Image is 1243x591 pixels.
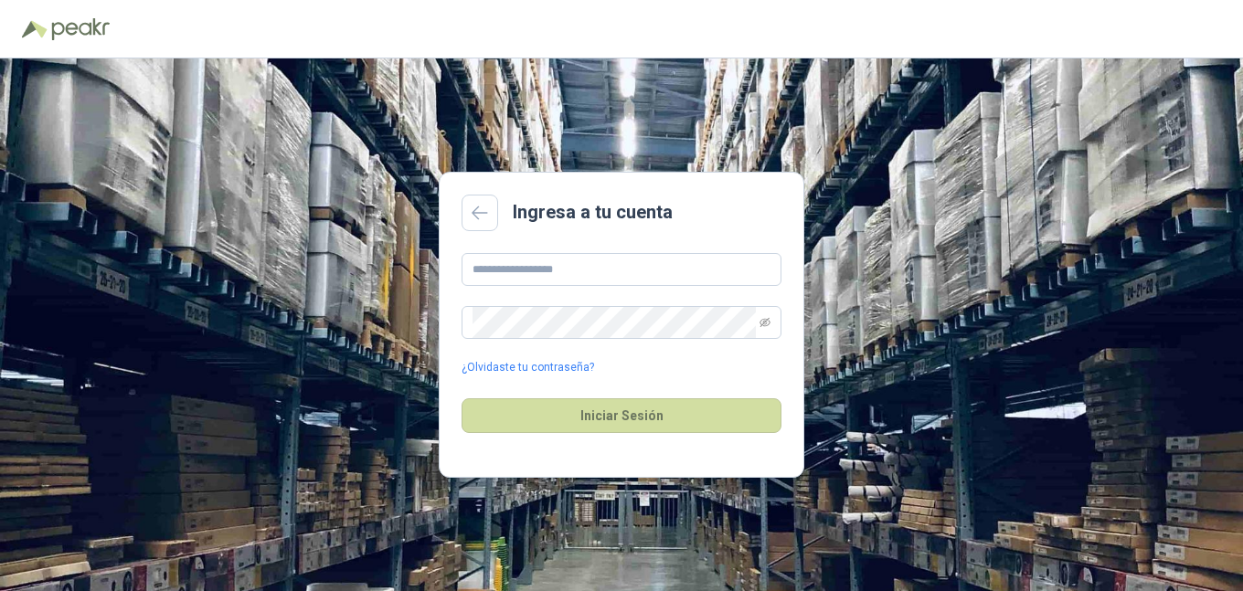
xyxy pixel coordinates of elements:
a: ¿Olvidaste tu contraseña? [462,359,594,376]
h2: Ingresa a tu cuenta [513,198,673,227]
img: Peakr [51,18,110,40]
button: Iniciar Sesión [462,398,781,433]
img: Logo [22,20,48,38]
span: eye-invisible [760,317,770,328]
